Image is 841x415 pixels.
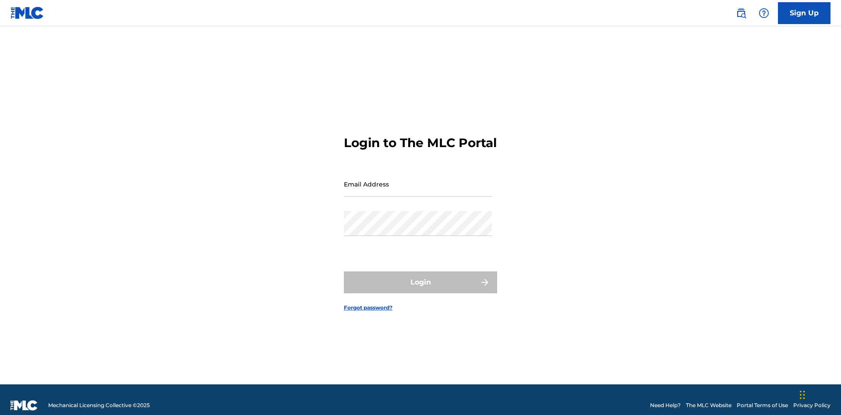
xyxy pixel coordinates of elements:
img: logo [11,400,38,411]
img: MLC Logo [11,7,44,19]
a: Sign Up [778,2,830,24]
span: Mechanical Licensing Collective © 2025 [48,401,150,409]
a: Portal Terms of Use [737,401,788,409]
div: Help [755,4,773,22]
h3: Login to The MLC Portal [344,135,497,151]
a: Need Help? [650,401,681,409]
a: Public Search [732,4,750,22]
iframe: Chat Widget [797,373,841,415]
div: Drag [800,382,805,408]
a: Forgot password? [344,304,392,312]
img: help [759,8,769,18]
a: Privacy Policy [793,401,830,409]
img: search [736,8,746,18]
a: The MLC Website [686,401,731,409]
